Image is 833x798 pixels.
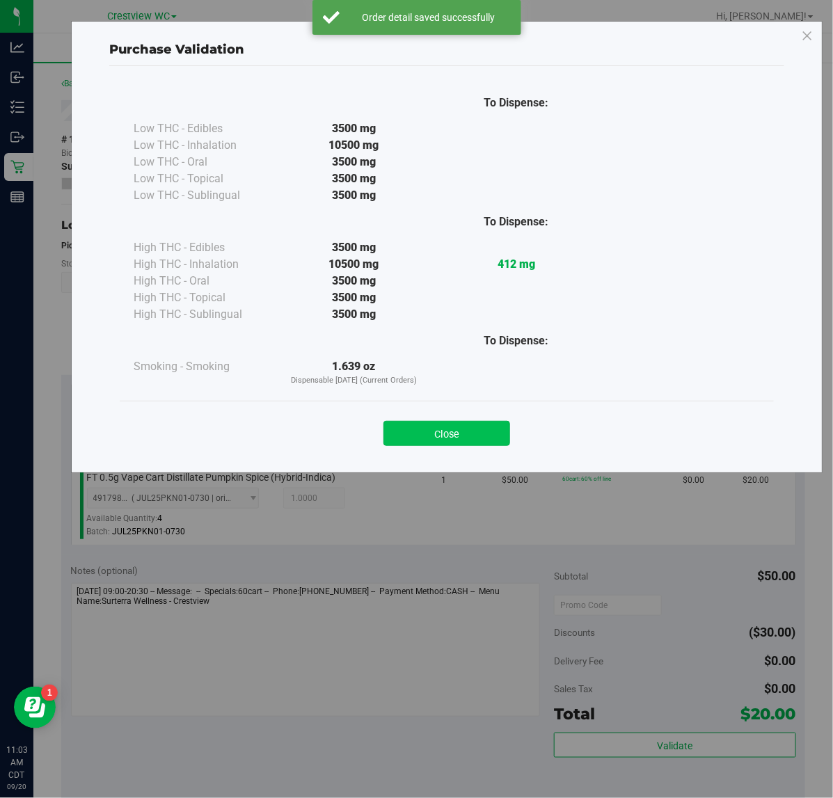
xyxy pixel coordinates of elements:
div: High THC - Edibles [134,239,273,256]
div: 10500 mg [273,137,435,154]
strong: 412 mg [498,257,535,271]
div: 3500 mg [273,273,435,289]
div: High THC - Inhalation [134,256,273,273]
div: Order detail saved successfully [347,10,511,24]
div: 3500 mg [273,306,435,323]
div: Smoking - Smoking [134,358,273,375]
iframe: Resource center unread badge [41,685,58,701]
div: Low THC - Topical [134,170,273,187]
div: 3500 mg [273,154,435,170]
div: 10500 mg [273,256,435,273]
div: Low THC - Oral [134,154,273,170]
button: Close [383,421,510,446]
div: To Dispense: [435,214,597,230]
p: Dispensable [DATE] (Current Orders) [273,375,435,387]
div: Low THC - Inhalation [134,137,273,154]
div: 1.639 oz [273,358,435,387]
div: 3500 mg [273,239,435,256]
div: Low THC - Edibles [134,120,273,137]
div: 3500 mg [273,170,435,187]
iframe: Resource center [14,687,56,728]
div: High THC - Sublingual [134,306,273,323]
div: Low THC - Sublingual [134,187,273,204]
div: To Dispense: [435,95,597,111]
span: Purchase Validation [109,42,244,57]
div: 3500 mg [273,120,435,137]
div: High THC - Oral [134,273,273,289]
div: 3500 mg [273,187,435,204]
div: High THC - Topical [134,289,273,306]
div: 3500 mg [273,289,435,306]
div: To Dispense: [435,333,597,349]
